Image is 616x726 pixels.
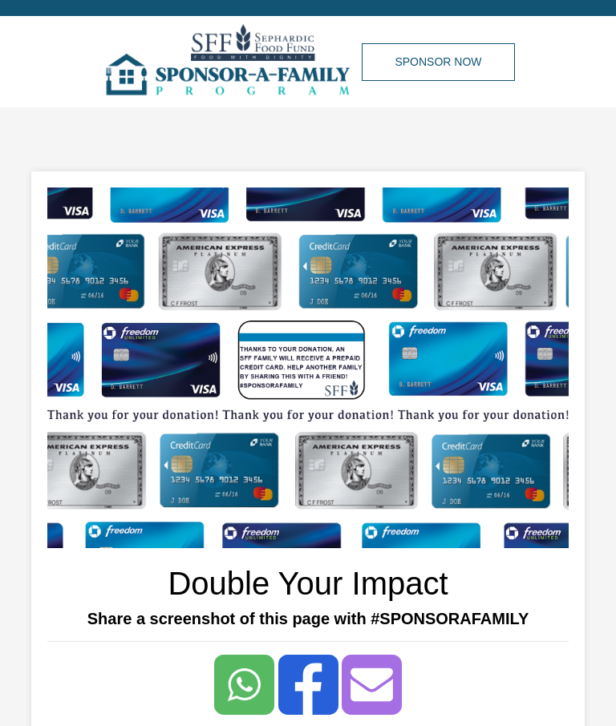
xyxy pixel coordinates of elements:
a: Share to Facebook [278,655,338,715]
h5: Share a screenshot of this page with #SPONSORAFAMILY [47,609,569,628]
a: Share to Email [342,655,402,715]
h1: Double Your Impact [168,564,448,603]
img: img [47,188,569,548]
a: Sponsor Now [362,43,514,81]
img: img [101,16,362,107]
a: Share to <span class="translation_missing" title="translation missing: en.social_share_button.wha... [214,655,274,715]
